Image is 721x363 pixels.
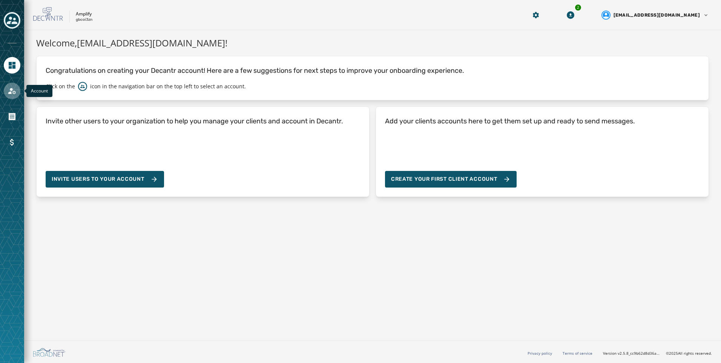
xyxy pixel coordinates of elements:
span: Create your first client account [391,175,511,183]
h4: Add your clients accounts here to get them set up and ready to send messages. [385,116,635,126]
button: Manage global settings [529,8,543,22]
span: Version [603,351,660,356]
p: Amplify [76,11,92,17]
a: Privacy policy [528,351,552,356]
div: Account [26,85,52,97]
a: Terms of service [563,351,592,356]
button: Download Menu [564,8,577,22]
h4: Invite other users to your organization to help you manage your clients and account in Decantr. [46,116,343,126]
p: Congratulations on creating your Decantr account! Here are a few suggestions for next steps to im... [46,65,700,76]
span: [EMAIL_ADDRESS][DOMAIN_NAME] [614,12,700,18]
a: Navigate to Home [4,57,20,74]
button: Invite Users to your account [46,171,164,188]
button: User settings [598,8,712,23]
button: Create your first client account [385,171,517,188]
button: Toggle account select drawer [4,12,20,29]
a: Navigate to Orders [4,108,20,125]
div: 2 [574,4,582,11]
span: © 2025 All rights reserved. [666,351,712,356]
span: v2.5.8_cc9b62d8d36ac40d66e6ee4009d0e0f304571100 [618,351,660,356]
span: Invite Users to your account [52,175,144,183]
p: Click on the [46,83,75,90]
a: Navigate to Billing [4,134,20,151]
p: icon in the navigation bar on the top left to select an account. [90,83,246,90]
a: Navigate to Account [4,83,20,99]
p: gbcoi3zn [76,17,92,23]
h1: Welcome, [EMAIL_ADDRESS][DOMAIN_NAME] ! [36,36,709,50]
